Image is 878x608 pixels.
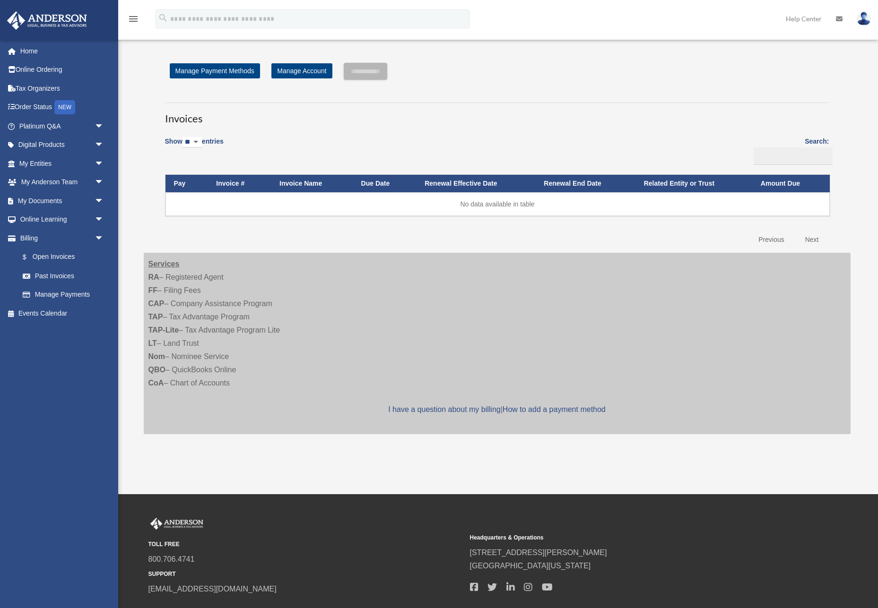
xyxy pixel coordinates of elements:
[165,136,224,157] label: Show entries
[148,569,463,579] small: SUPPORT
[208,175,271,192] th: Invoice #: activate to sort column ascending
[7,60,118,79] a: Online Ordering
[95,136,113,155] span: arrow_drop_down
[148,326,179,334] strong: TAP-Lite
[798,230,826,249] a: Next
[148,286,158,294] strong: FF
[148,313,163,321] strong: TAP
[148,403,846,416] p: |
[148,300,165,308] strong: CAP
[95,173,113,192] span: arrow_drop_down
[13,248,109,267] a: $Open Invoices
[95,191,113,211] span: arrow_drop_down
[148,352,165,360] strong: Nom
[128,13,139,25] i: menu
[7,173,118,192] a: My Anderson Teamarrow_drop_down
[165,103,829,126] h3: Invoices
[95,229,113,248] span: arrow_drop_down
[144,253,851,434] div: – Registered Agent – Filing Fees – Company Assistance Program – Tax Advantage Program – Tax Advan...
[183,137,202,148] select: Showentries
[7,191,118,210] a: My Documentsarrow_drop_down
[165,175,208,192] th: Pay: activate to sort column descending
[148,518,205,530] img: Anderson Advisors Platinum Portal
[158,13,168,23] i: search
[54,100,75,114] div: NEW
[353,175,417,192] th: Due Date: activate to sort column ascending
[635,175,752,192] th: Related Entity or Trust: activate to sort column ascending
[165,192,830,216] td: No data available in table
[535,175,635,192] th: Renewal End Date: activate to sort column ascending
[857,12,871,26] img: User Pic
[7,79,118,98] a: Tax Organizers
[148,379,164,387] strong: CoA
[416,175,535,192] th: Renewal Effective Date: activate to sort column ascending
[271,63,332,78] a: Manage Account
[271,175,353,192] th: Invoice Name: activate to sort column ascending
[95,117,113,136] span: arrow_drop_down
[148,366,165,374] strong: QBO
[4,11,90,30] img: Anderson Advisors Platinum Portal
[754,147,833,165] input: Search:
[752,175,830,192] th: Amount Due: activate to sort column ascending
[750,136,829,165] label: Search:
[148,539,463,549] small: TOLL FREE
[13,266,113,285] a: Past Invoices
[28,251,33,263] span: $
[128,17,139,25] a: menu
[7,136,118,154] a: Digital Productsarrow_drop_down
[170,63,260,78] a: Manage Payment Methods
[7,98,118,117] a: Order StatusNEW
[148,585,277,593] a: [EMAIL_ADDRESS][DOMAIN_NAME]
[7,229,113,248] a: Billingarrow_drop_down
[7,154,118,173] a: My Entitiesarrow_drop_down
[388,405,500,413] a: I have a question about my billing
[470,533,785,543] small: Headquarters & Operations
[470,562,591,570] a: [GEOGRAPHIC_DATA][US_STATE]
[95,154,113,173] span: arrow_drop_down
[148,273,159,281] strong: RA
[148,339,157,347] strong: LT
[503,405,606,413] a: How to add a payment method
[470,548,607,557] a: [STREET_ADDRESS][PERSON_NAME]
[7,210,118,229] a: Online Learningarrow_drop_down
[751,230,791,249] a: Previous
[95,210,113,230] span: arrow_drop_down
[13,285,113,304] a: Manage Payments
[7,304,118,323] a: Events Calendar
[7,117,118,136] a: Platinum Q&Aarrow_drop_down
[148,260,180,268] strong: Services
[148,555,195,563] a: 800.706.4741
[7,42,118,60] a: Home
